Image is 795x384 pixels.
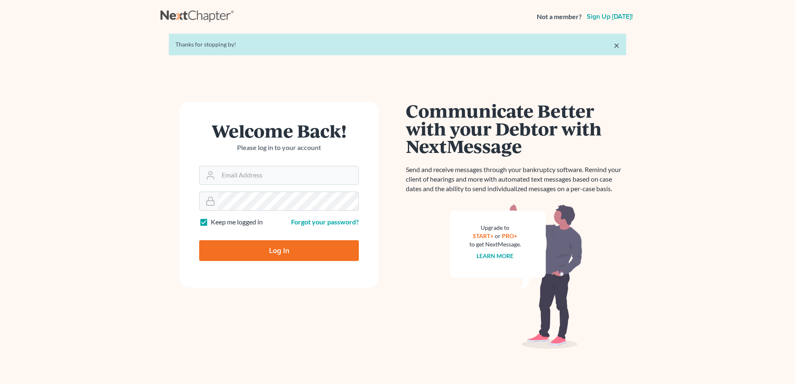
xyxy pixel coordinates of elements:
[585,13,635,20] a: Sign up [DATE]!
[449,204,583,349] img: nextmessage_bg-59042aed3d76b12b5cd301f8e5b87938c9018125f34e5fa2b7a6b67550977c72.svg
[218,166,358,185] input: Email Address
[406,102,626,155] h1: Communicate Better with your Debtor with NextMessage
[291,218,359,226] a: Forgot your password?
[199,143,359,153] p: Please log in to your account
[477,252,514,259] a: Learn more
[495,232,501,239] span: or
[469,224,521,232] div: Upgrade to
[502,232,518,239] a: PRO+
[614,40,620,50] a: ×
[473,232,494,239] a: START+
[406,165,626,194] p: Send and receive messages through your bankruptcy software. Remind your client of hearings and mo...
[199,240,359,261] input: Log In
[199,122,359,140] h1: Welcome Back!
[211,217,263,227] label: Keep me logged in
[537,12,582,22] strong: Not a member?
[469,240,521,249] div: to get NextMessage.
[175,40,620,49] div: Thanks for stopping by!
